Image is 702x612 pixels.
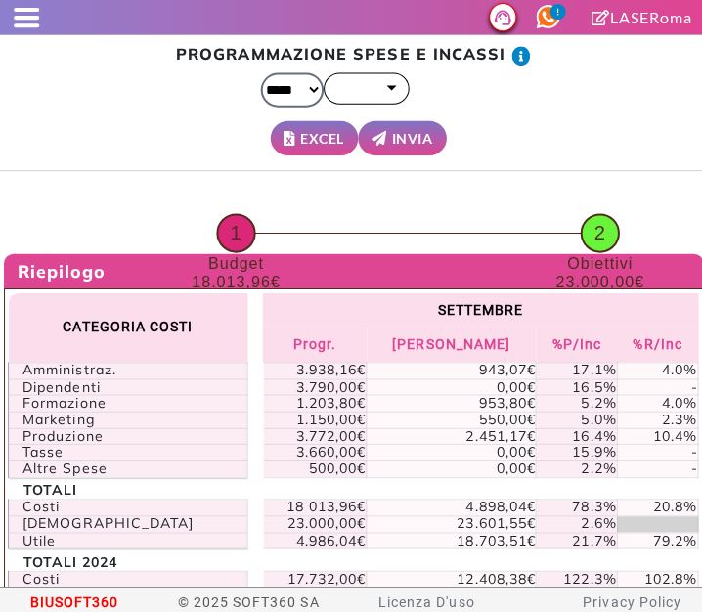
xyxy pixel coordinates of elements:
td: 5.0% [533,409,613,425]
td: 17.732,00€ [261,568,364,585]
td: 4.0% [613,360,693,376]
td: - [613,458,693,474]
th: %R/Inc [613,326,693,361]
td: Amministraz. [9,360,246,376]
td: 4.0% [613,393,693,410]
tspan: Obiettivi [563,253,629,270]
tspan: 23.000,00€ [551,273,639,289]
small: INVIA [389,127,430,148]
td: - [613,376,693,393]
td: Tasse [9,442,246,459]
tspan: 18.013,96€ [190,273,278,289]
td: 10.4% [613,425,693,442]
td: 0,00€ [365,442,533,459]
td: 500,00€ [261,458,364,474]
i: Clicca per andare alla pagina di firma [588,10,606,25]
td: Produzione [9,425,246,442]
td: 79.2% [613,529,693,546]
td: 15.9% [533,442,613,459]
b: PROGRAMMAZIONE SPESE E INCASSI [175,44,503,64]
th: CATEGORIA COSTI [9,291,246,361]
td: 3.660,00€ [261,442,364,459]
td: 20.8% [613,497,693,513]
tspan: 1 [228,221,240,242]
a: Privacy Policy [580,590,678,606]
td: 102.8% [613,568,693,585]
td: 3.772,00€ [261,425,364,442]
td: 18 013,96€ [261,497,364,513]
td: Marketing [9,409,246,425]
td: Costi [9,568,246,585]
td: 16.4% [533,425,613,442]
td: 943,07€ [365,360,533,376]
td: Utile [9,529,246,546]
b: TOTALI [23,478,77,496]
td: 953,80€ [365,393,533,410]
td: 2.6% [533,513,613,530]
th: SETTEMBRE [261,291,693,326]
td: 4.898,04€ [365,497,533,513]
small: EXCEL [298,127,342,148]
td: - [613,442,693,459]
td: Formazione [9,393,246,410]
tspan: 2 [590,221,601,242]
td: 21.7% [533,529,613,546]
td: 550,00€ [365,409,533,425]
td: 2.451,17€ [365,425,533,442]
a: Clicca per andare alla pagina di firmaLASERoma [588,8,688,26]
td: [DEMOGRAPHIC_DATA] [9,513,246,530]
td: 2.3% [613,409,693,425]
td: 1.203,80€ [261,393,364,410]
td: 16.5% [533,376,613,393]
a: INVIA [356,120,444,154]
td: 23.601,55€ [365,513,533,530]
td: 18.703,51€ [365,529,533,546]
td: 23.000,00€ [261,513,364,530]
th: [PERSON_NAME] [365,326,533,361]
b: TOTALI 2024 [23,549,117,567]
td: 3.938,16€ [261,360,364,376]
td: 0,00€ [365,376,533,393]
td: 1.150,00€ [261,409,364,425]
a: Licenza D'uso [376,590,472,606]
td: 3.790,00€ [261,376,364,393]
td: Altre Spese [9,458,246,474]
td: 17.1% [533,360,613,376]
td: 5.2% [533,393,613,410]
td: 12.408,38€ [365,568,533,585]
th: Progr. [261,326,364,361]
td: Costi [9,497,246,513]
th: %P/Inc [533,326,613,361]
td: 2.2% [533,458,613,474]
h5: Riepilogo [18,259,692,280]
td: 78.3% [533,497,613,513]
td: 4.986,04€ [261,529,364,546]
a: EXCEL [269,120,356,154]
td: 122.3% [533,568,613,585]
tspan: Budget [206,253,262,270]
td: Dipendenti [9,376,246,393]
td: 0,00€ [365,458,533,474]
